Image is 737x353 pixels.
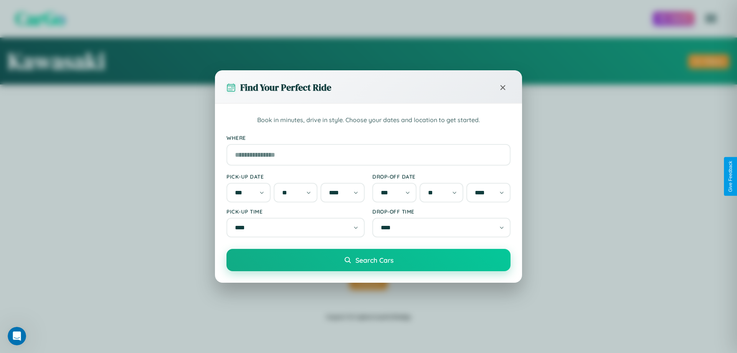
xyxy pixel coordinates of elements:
[372,173,511,180] label: Drop-off Date
[372,208,511,215] label: Drop-off Time
[226,115,511,125] p: Book in minutes, drive in style. Choose your dates and location to get started.
[355,256,393,264] span: Search Cars
[226,249,511,271] button: Search Cars
[226,173,365,180] label: Pick-up Date
[240,81,331,94] h3: Find Your Perfect Ride
[226,208,365,215] label: Pick-up Time
[226,134,511,141] label: Where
